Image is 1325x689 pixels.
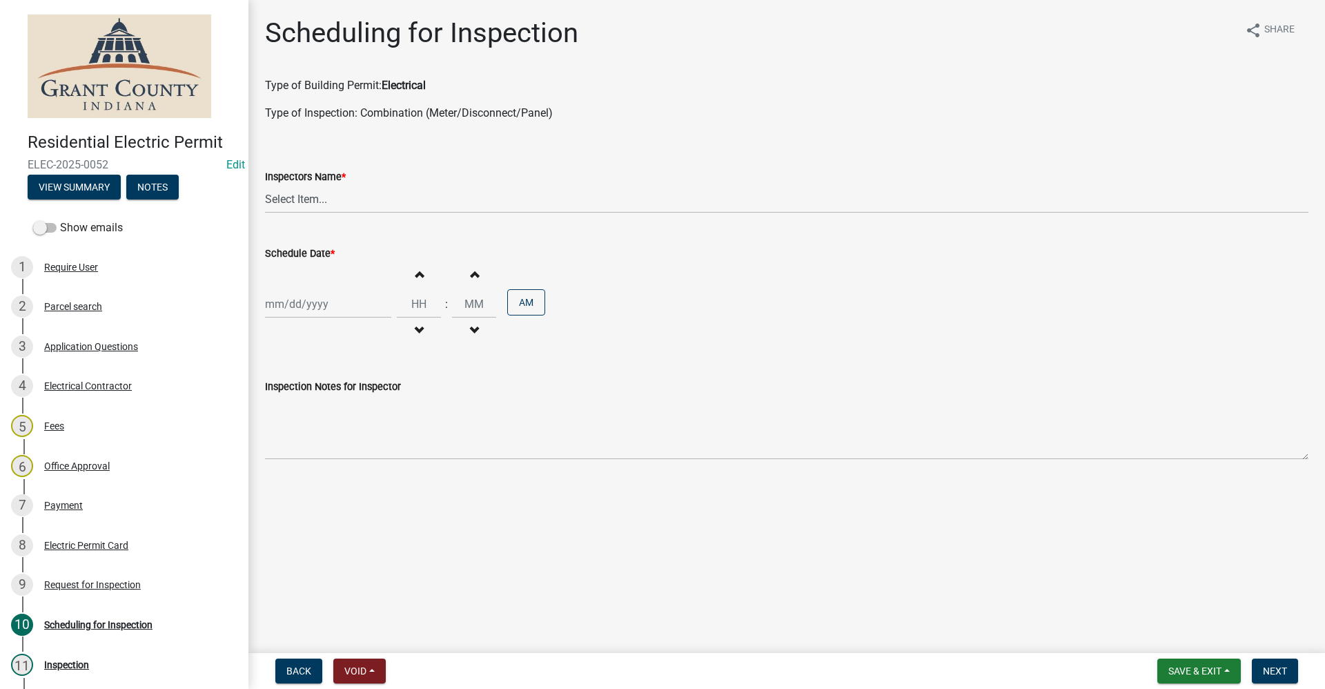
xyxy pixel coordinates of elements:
[441,296,452,313] div: :
[265,17,578,50] h1: Scheduling for Inspection
[44,421,64,431] div: Fees
[28,175,121,200] button: View Summary
[1252,659,1298,683] button: Next
[44,660,89,670] div: Inspection
[265,173,346,182] label: Inspectors Name
[265,290,391,318] input: mm/dd/yyyy
[33,220,123,236] label: Show emails
[44,620,153,630] div: Scheduling for Inspection
[44,541,128,550] div: Electric Permit Card
[382,79,426,92] strong: Electrical
[226,158,245,171] a: Edit
[28,14,211,118] img: Grant County, Indiana
[265,382,401,392] label: Inspection Notes for Inspector
[11,534,33,556] div: 8
[1157,659,1241,683] button: Save & Exit
[11,494,33,516] div: 7
[1245,22,1262,39] i: share
[265,249,335,259] label: Schedule Date
[452,290,496,318] input: Minutes
[11,256,33,278] div: 1
[126,182,179,193] wm-modal-confirm: Notes
[44,342,138,351] div: Application Questions
[11,614,33,636] div: 10
[28,158,221,171] span: ELEC-2025-0052
[11,375,33,397] div: 4
[11,654,33,676] div: 11
[275,659,322,683] button: Back
[126,175,179,200] button: Notes
[1263,666,1287,677] span: Next
[11,336,33,358] div: 3
[333,659,386,683] button: Void
[397,290,441,318] input: Hours
[44,580,141,590] div: Request for Inspection
[11,295,33,318] div: 2
[44,302,102,311] div: Parcel search
[1234,17,1306,43] button: shareShare
[265,105,1308,122] p: Type of Inspection: Combination (Meter/Disconnect/Panel)
[28,182,121,193] wm-modal-confirm: Summary
[507,289,545,316] button: AM
[11,455,33,477] div: 6
[11,415,33,437] div: 5
[44,501,83,510] div: Payment
[1264,22,1295,39] span: Share
[44,381,132,391] div: Electrical Contractor
[11,574,33,596] div: 9
[44,461,110,471] div: Office Approval
[226,158,245,171] wm-modal-confirm: Edit Application Number
[265,77,1308,94] p: Type of Building Permit:
[344,666,366,677] span: Void
[28,133,237,153] h4: Residential Electric Permit
[1168,666,1221,677] span: Save & Exit
[44,262,98,272] div: Require User
[286,666,311,677] span: Back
